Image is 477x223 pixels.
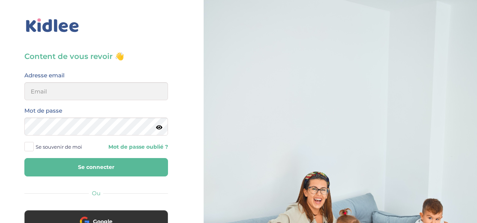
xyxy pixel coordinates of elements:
a: Mot de passe oublié ? [102,143,168,151]
span: Ou [92,190,100,197]
input: Email [24,82,168,100]
label: Mot de passe [24,106,62,116]
button: Se connecter [24,158,168,176]
span: Se souvenir de moi [36,142,82,152]
label: Adresse email [24,71,64,80]
h3: Content de vous revoir 👋 [24,51,168,62]
img: logo_kidlee_bleu [24,17,81,34]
